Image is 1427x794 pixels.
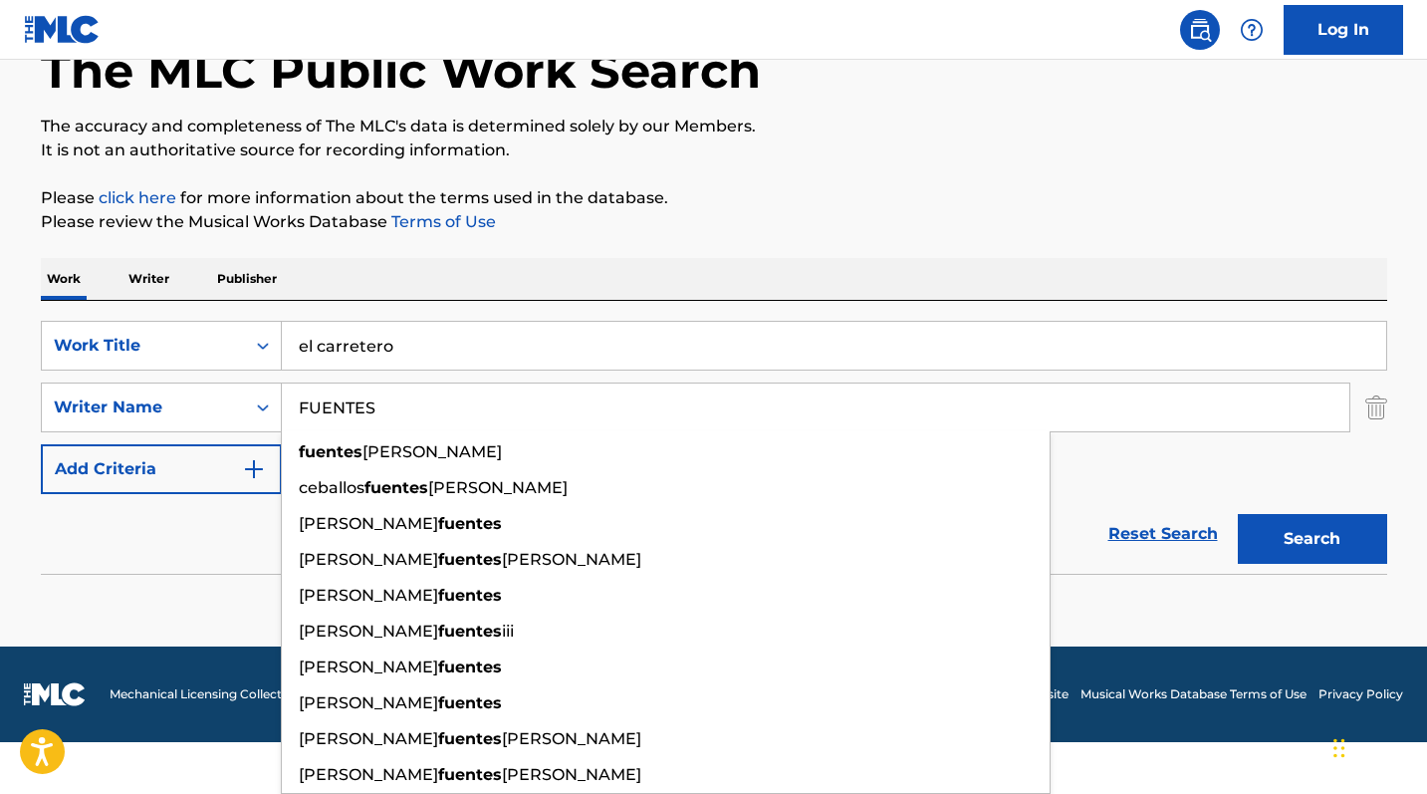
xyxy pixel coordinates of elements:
span: [PERSON_NAME] [299,514,438,533]
p: Publisher [211,258,283,300]
strong: fuentes [364,478,428,497]
a: Privacy Policy [1318,685,1403,703]
span: Mechanical Licensing Collective © 2025 [110,685,341,703]
span: [PERSON_NAME] [299,622,438,641]
a: Terms of Use [387,212,496,231]
a: click here [99,188,176,207]
strong: fuentes [438,622,502,641]
span: [PERSON_NAME] [502,550,641,569]
span: iii [502,622,514,641]
a: Musical Works Database Terms of Use [1080,685,1307,703]
a: Reset Search [1098,512,1228,556]
strong: fuentes [438,658,502,676]
span: [PERSON_NAME] [299,765,438,784]
a: Public Search [1180,10,1220,50]
div: Work Title [54,334,233,358]
div: Help [1232,10,1272,50]
strong: fuentes [438,693,502,712]
iframe: Chat Widget [1327,698,1427,794]
a: Log In [1284,5,1403,55]
strong: fuentes [438,586,502,605]
img: logo [24,682,86,706]
strong: fuentes [438,514,502,533]
p: It is not an authoritative source for recording information. [41,138,1387,162]
h1: The MLC Public Work Search [41,41,761,101]
img: MLC Logo [24,15,101,44]
div: Writer Name [54,396,233,419]
div: Widget de chat [1327,698,1427,794]
span: [PERSON_NAME] [362,442,502,461]
img: Delete Criterion [1365,383,1387,432]
p: Work [41,258,87,300]
span: [PERSON_NAME] [299,550,438,569]
span: [PERSON_NAME] [428,478,568,497]
strong: fuentes [438,729,502,748]
img: search [1188,18,1212,42]
p: Writer [122,258,175,300]
span: [PERSON_NAME] [299,658,438,676]
p: The accuracy and completeness of The MLC's data is determined solely by our Members. [41,115,1387,138]
p: Please for more information about the terms used in the database. [41,186,1387,210]
img: 9d2ae6d4665cec9f34b9.svg [242,457,266,481]
p: Please review the Musical Works Database [41,210,1387,234]
span: [PERSON_NAME] [502,729,641,748]
button: Add Criteria [41,444,282,494]
span: [PERSON_NAME] [502,765,641,784]
span: [PERSON_NAME] [299,693,438,712]
strong: fuentes [299,442,362,461]
span: ceballos [299,478,364,497]
div: Arrastrar [1333,718,1345,778]
strong: fuentes [438,550,502,569]
span: [PERSON_NAME] [299,586,438,605]
button: Search [1238,514,1387,564]
span: [PERSON_NAME] [299,729,438,748]
strong: fuentes [438,765,502,784]
img: help [1240,18,1264,42]
form: Search Form [41,321,1387,574]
